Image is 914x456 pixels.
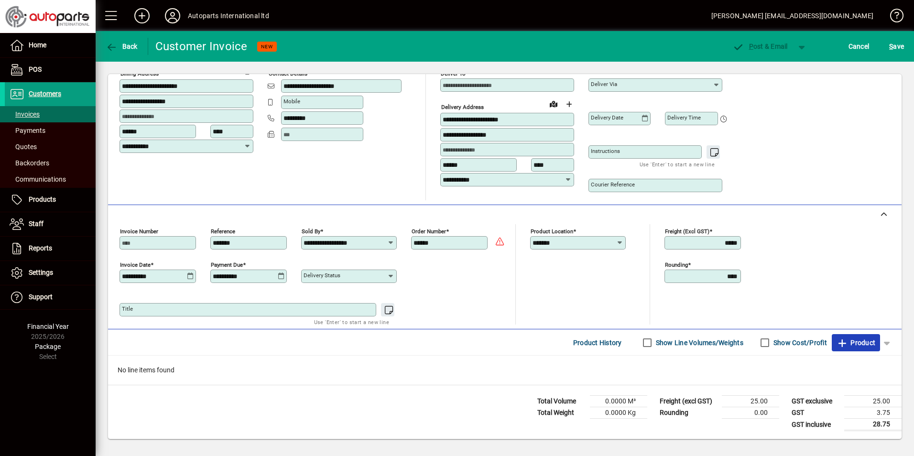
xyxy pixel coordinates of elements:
a: View on map [546,96,561,111]
td: Total Volume [533,396,590,407]
span: Settings [29,269,53,276]
a: Support [5,285,96,309]
mat-label: Reference [211,228,235,235]
button: Choose address [561,97,577,112]
td: GST exclusive [787,396,844,407]
span: Product History [573,335,622,350]
span: Reports [29,244,52,252]
span: Backorders [10,159,49,167]
a: Backorders [5,155,96,171]
span: Invoices [10,110,40,118]
mat-label: Courier Reference [591,181,635,188]
mat-hint: Use 'Enter' to start a new line [640,159,715,170]
mat-label: Invoice number [120,228,158,235]
span: Back [106,43,138,50]
mat-label: Order number [412,228,446,235]
div: Customer Invoice [155,39,248,54]
mat-label: Sold by [302,228,320,235]
td: Freight (excl GST) [655,396,722,407]
span: Financial Year [27,323,69,330]
mat-label: Mobile [283,98,300,105]
span: Customers [29,90,61,98]
span: ost & Email [732,43,788,50]
button: Back [103,38,140,55]
button: Product [832,334,880,351]
a: Knowledge Base [883,2,902,33]
mat-hint: Use 'Enter' to start a new line [314,316,389,327]
app-page-header-button: Back [96,38,148,55]
mat-label: Payment due [211,261,243,268]
span: POS [29,65,42,73]
td: 0.0000 M³ [590,396,647,407]
span: Staff [29,220,44,228]
label: Show Line Volumes/Weights [654,338,743,347]
td: 0.0000 Kg [590,407,647,419]
span: Quotes [10,143,37,151]
span: Package [35,343,61,350]
button: Copy to Delivery address [240,63,256,78]
a: Settings [5,261,96,285]
span: ave [889,39,904,54]
a: Invoices [5,106,96,122]
a: Communications [5,171,96,187]
div: [PERSON_NAME] [EMAIL_ADDRESS][DOMAIN_NAME] [711,8,873,23]
a: Home [5,33,96,57]
mat-label: Deliver via [591,81,617,87]
mat-label: Delivery date [591,114,623,121]
button: Add [127,7,157,24]
label: Show Cost/Profit [772,338,827,347]
span: S [889,43,893,50]
td: 25.00 [722,396,779,407]
span: NEW [261,43,273,50]
mat-label: Title [122,305,133,312]
span: Support [29,293,53,301]
span: Products [29,195,56,203]
a: View on map [225,63,240,78]
td: GST inclusive [787,419,844,431]
mat-label: Delivery status [304,272,340,279]
span: Cancel [849,39,870,54]
mat-label: Invoice date [120,261,151,268]
a: Products [5,188,96,212]
a: Payments [5,122,96,139]
span: Product [837,335,875,350]
td: GST [787,407,844,419]
td: Rounding [655,407,722,419]
span: P [749,43,753,50]
span: Payments [10,127,45,134]
button: Cancel [846,38,872,55]
button: Product History [569,334,626,351]
button: Save [887,38,906,55]
button: Post & Email [728,38,793,55]
a: Staff [5,212,96,236]
td: 0.00 [722,407,779,419]
div: No line items found [108,356,902,385]
td: 25.00 [844,396,902,407]
mat-label: Freight (excl GST) [665,228,709,235]
mat-label: Product location [531,228,573,235]
a: Quotes [5,139,96,155]
button: Profile [157,7,188,24]
td: Total Weight [533,407,590,419]
mat-label: Rounding [665,261,688,268]
mat-label: Delivery time [667,114,701,121]
div: Autoparts International ltd [188,8,269,23]
td: 28.75 [844,419,902,431]
mat-label: Instructions [591,148,620,154]
span: Home [29,41,46,49]
span: Communications [10,175,66,183]
a: Reports [5,237,96,261]
a: POS [5,58,96,82]
td: 3.75 [844,407,902,419]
